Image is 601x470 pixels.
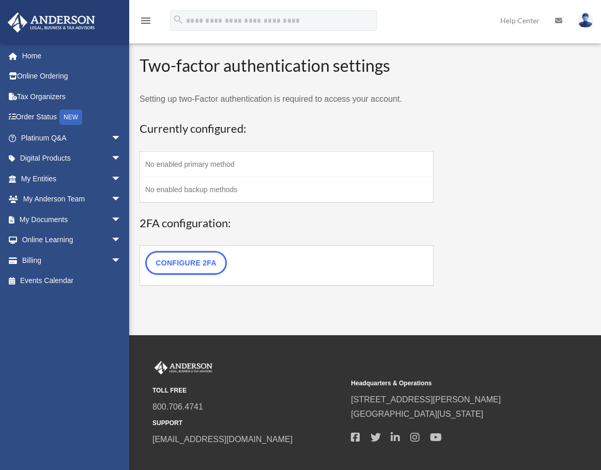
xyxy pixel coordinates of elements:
span: arrow_drop_down [111,128,132,149]
a: Platinum Q&Aarrow_drop_down [7,128,137,148]
small: TOLL FREE [152,385,344,396]
td: No enabled primary method [140,151,434,177]
p: Setting up two-Factor authentication is required to access your account. [140,92,434,106]
a: My Entitiesarrow_drop_down [7,168,137,189]
span: arrow_drop_down [111,209,132,230]
a: 800.706.4741 [152,402,203,411]
img: User Pic [578,13,593,28]
a: menu [140,18,152,27]
a: Online Ordering [7,66,137,87]
small: Headquarters & Operations [351,378,542,389]
a: Billingarrow_drop_down [7,250,137,271]
img: Anderson Advisors Platinum Portal [152,361,214,374]
a: Online Learningarrow_drop_down [7,230,137,250]
a: Order StatusNEW [7,107,137,128]
i: menu [140,14,152,27]
a: Events Calendar [7,271,137,291]
h3: Currently configured: [140,121,434,137]
small: SUPPORT [152,418,344,429]
a: My Documentsarrow_drop_down [7,209,137,230]
a: [EMAIL_ADDRESS][DOMAIN_NAME] [152,435,292,444]
td: No enabled backup methods [140,177,434,202]
a: Digital Productsarrow_drop_down [7,148,137,169]
span: arrow_drop_down [111,230,132,251]
span: arrow_drop_down [111,168,132,190]
a: Configure 2FA [145,251,227,275]
div: NEW [59,109,82,125]
a: My Anderson Teamarrow_drop_down [7,189,137,210]
a: [GEOGRAPHIC_DATA][US_STATE] [351,410,483,418]
h2: Two-factor authentication settings [140,54,434,77]
span: arrow_drop_down [111,189,132,210]
a: Home [7,45,137,66]
span: arrow_drop_down [111,250,132,271]
span: arrow_drop_down [111,148,132,169]
img: Anderson Advisors Platinum Portal [5,12,98,33]
a: [STREET_ADDRESS][PERSON_NAME] [351,395,501,404]
i: search [173,14,184,25]
h3: 2FA configuration: [140,215,434,231]
a: Tax Organizers [7,86,137,107]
